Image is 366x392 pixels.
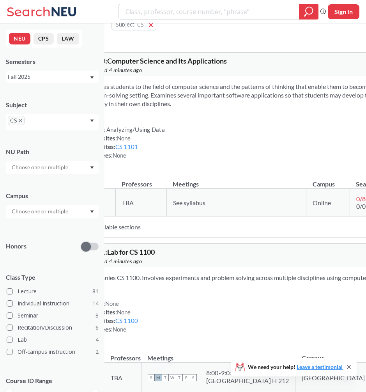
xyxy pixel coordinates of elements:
[6,147,99,156] div: NU Path
[90,166,94,169] svg: Dropdown arrow
[104,346,141,363] th: Professors
[115,189,166,216] td: TBA
[7,347,99,357] label: Off-campus instruction
[166,172,306,189] th: Meetings
[111,19,156,30] button: Subject: CS
[80,299,138,333] div: NUPaths: Prerequisites: Corequisites: Course fees:
[8,207,73,216] input: Choose one or multiple
[297,364,343,370] a: Leave a testimonial
[206,369,289,377] div: 8:00 - 9:05 am
[34,33,54,44] button: CPS
[117,309,131,316] span: None
[248,364,343,370] span: We need your help!
[80,248,155,256] span: CS 1101 : Lab for CS 1100
[7,335,99,345] label: Lab
[95,323,99,332] span: 6
[90,210,94,213] svg: Dropdown arrow
[6,242,27,251] p: Honors
[328,4,359,19] button: Sign In
[304,6,313,17] svg: magnifying glass
[90,119,94,122] svg: Dropdown arrow
[92,287,99,296] span: 81
[190,374,197,381] span: S
[87,257,142,266] span: Updated 4 minutes ago
[57,33,79,44] button: LAW
[95,348,99,356] span: 2
[299,4,318,20] div: magnifying glass
[80,125,165,160] div: NUPaths: Prerequisites: Corequisites: Course fees:
[113,152,127,159] span: None
[125,5,294,18] input: Class, professor, course number, "phrase"
[113,326,127,333] span: None
[6,161,99,174] div: Dropdown arrow
[92,299,99,308] span: 14
[87,66,142,74] span: Updated 4 minutes ago
[115,172,166,189] th: Professors
[6,376,99,385] p: Course ID Range
[148,374,155,381] span: S
[9,33,30,44] button: NEU
[8,163,73,172] input: Choose one or multiple
[173,199,205,206] span: See syllabus
[6,101,99,109] div: Subject
[117,135,131,142] span: None
[8,73,89,81] div: Fall 2025
[7,323,99,333] label: Recitation/Discussion
[6,57,99,66] div: Semesters
[306,172,350,189] th: Campus
[6,71,99,83] div: Fall 2025Dropdown arrow
[95,335,99,344] span: 4
[7,310,99,321] label: Seminar
[183,374,190,381] span: F
[90,76,94,79] svg: Dropdown arrow
[7,298,99,309] label: Individual Instruction
[141,346,295,363] th: Meetings
[105,300,119,307] span: None
[6,205,99,218] div: Dropdown arrow
[95,311,99,320] span: 8
[116,21,144,28] span: Subject: CS
[115,143,138,150] a: CS 1101
[162,374,169,381] span: T
[176,374,183,381] span: T
[169,374,176,381] span: W
[8,116,25,125] span: CSX to remove pill
[6,273,99,282] span: Class Type
[6,114,99,130] div: CSX to remove pillDropdown arrow
[115,317,138,324] a: CS 1100
[155,374,162,381] span: M
[7,286,99,296] label: Lecture
[6,192,99,200] div: Campus
[19,119,22,122] svg: X to remove pill
[80,57,227,65] span: CS 1100 : Computer Science and Its Applications
[105,126,165,133] span: Analyzing/Using Data
[206,377,289,385] div: [GEOGRAPHIC_DATA] H 212
[306,189,350,216] td: Online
